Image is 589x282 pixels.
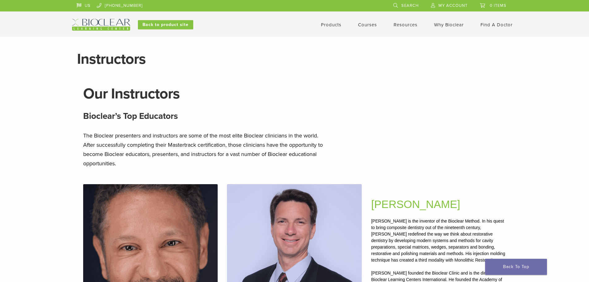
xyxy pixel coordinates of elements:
p: The Bioclear presenters and instructors are some of the most elite Bioclear clinicians in the wor... [83,131,331,168]
h3: Bioclear’s Top Educators [83,109,506,124]
a: Back to product site [138,20,193,29]
a: Courses [358,22,377,28]
span: 0 items [490,3,506,8]
h1: Instructors [77,52,512,67]
a: Resources [394,22,417,28]
h2: [PERSON_NAME] [371,196,506,213]
span: My Account [438,3,467,8]
a: Why Bioclear [434,22,464,28]
a: Back To Top [485,259,547,275]
img: Bioclear [72,19,130,31]
a: Find A Doctor [480,22,513,28]
h1: Our Instructors [83,86,506,101]
span: Search [401,3,419,8]
a: Products [321,22,341,28]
